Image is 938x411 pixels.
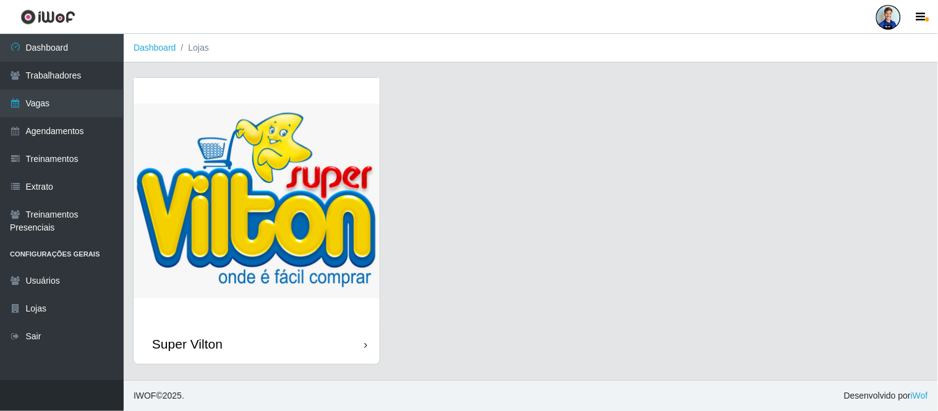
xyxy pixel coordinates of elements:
[152,336,223,352] div: Super Vilton
[134,43,176,53] a: Dashboard
[134,391,156,400] span: IWOF
[20,9,75,25] img: CoreUI Logo
[134,389,184,402] span: © 2025 .
[176,41,209,54] li: Lojas
[124,34,938,62] nav: breadcrumb
[911,391,928,400] a: iWof
[844,389,928,402] span: Desenvolvido por
[134,78,380,364] a: Super Vilton
[134,78,380,324] img: cardImg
